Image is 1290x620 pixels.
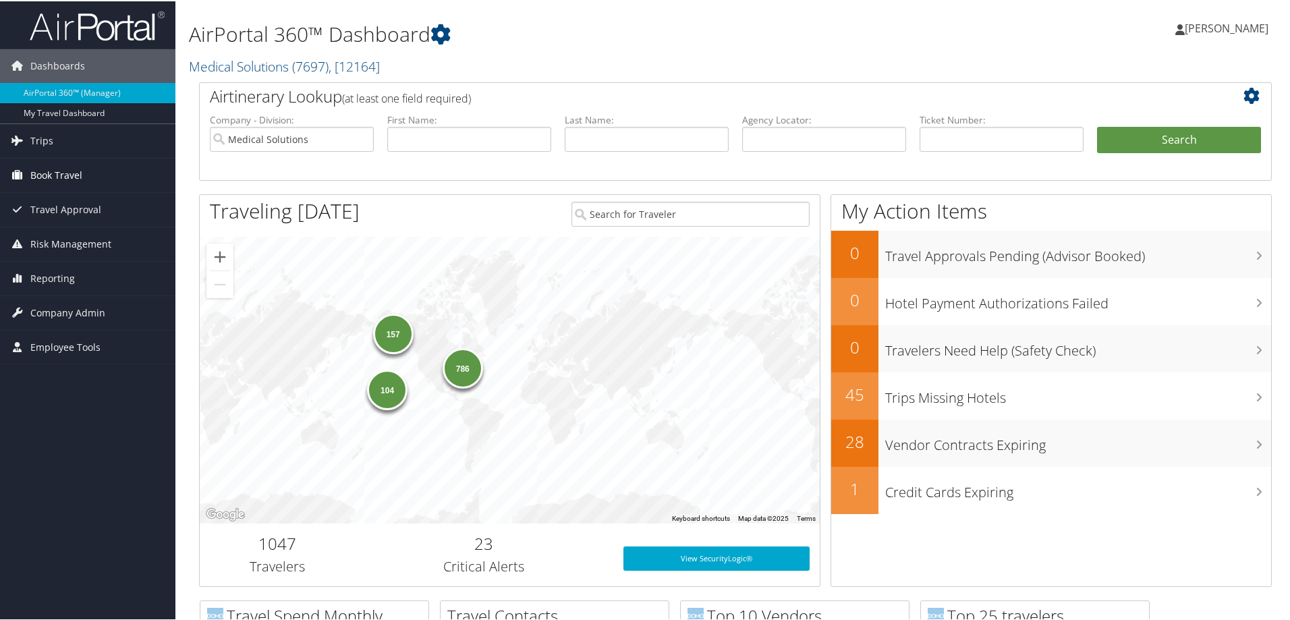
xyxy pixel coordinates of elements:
a: [PERSON_NAME] [1175,7,1282,47]
label: First Name: [387,112,551,125]
a: View SecurityLogic® [623,545,810,569]
a: 0Hotel Payment Authorizations Failed [831,277,1271,324]
span: Dashboards [30,48,85,82]
img: Google [203,505,248,522]
a: Open this area in Google Maps (opens a new window) [203,505,248,522]
h2: 0 [831,335,878,358]
label: Last Name: [565,112,729,125]
h2: 1047 [210,531,345,554]
a: Medical Solutions [189,56,380,74]
span: Employee Tools [30,329,101,363]
h2: 28 [831,429,878,452]
label: Agency Locator: [742,112,906,125]
div: 157 [372,312,413,353]
button: Zoom out [206,270,233,297]
h3: Vendor Contracts Expiring [885,428,1271,453]
span: Book Travel [30,157,82,191]
h3: Travelers Need Help (Safety Check) [885,333,1271,359]
span: Company Admin [30,295,105,329]
input: Search for Traveler [571,200,810,225]
h3: Hotel Payment Authorizations Failed [885,286,1271,312]
span: , [ 12164 ] [329,56,380,74]
span: (at least one field required) [342,90,471,105]
span: Travel Approval [30,192,101,225]
a: 0Travelers Need Help (Safety Check) [831,324,1271,371]
span: ( 7697 ) [292,56,329,74]
a: 45Trips Missing Hotels [831,371,1271,418]
button: Keyboard shortcuts [672,513,730,522]
a: 1Credit Cards Expiring [831,466,1271,513]
span: Map data ©2025 [738,513,789,521]
a: 28Vendor Contracts Expiring [831,418,1271,466]
h2: 0 [831,240,878,263]
a: 0Travel Approvals Pending (Advisor Booked) [831,229,1271,277]
h3: Travelers [210,556,345,575]
h2: 1 [831,476,878,499]
span: Reporting [30,260,75,294]
div: 104 [367,368,408,408]
label: Ticket Number: [920,112,1084,125]
button: Zoom in [206,242,233,269]
h3: Travel Approvals Pending (Advisor Booked) [885,239,1271,264]
h2: 23 [365,531,603,554]
a: Terms (opens in new tab) [797,513,816,521]
span: Risk Management [30,226,111,260]
span: Trips [30,123,53,157]
button: Search [1097,125,1261,152]
label: Company - Division: [210,112,374,125]
h1: AirPortal 360™ Dashboard [189,19,918,47]
h2: 45 [831,382,878,405]
img: airportal-logo.png [30,9,165,40]
h1: My Action Items [831,196,1271,224]
h3: Trips Missing Hotels [885,381,1271,406]
h3: Critical Alerts [365,556,603,575]
h2: 0 [831,287,878,310]
h1: Traveling [DATE] [210,196,360,224]
span: [PERSON_NAME] [1185,20,1268,34]
div: 786 [442,347,482,387]
h3: Credit Cards Expiring [885,475,1271,501]
h2: Airtinerary Lookup [210,84,1172,107]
